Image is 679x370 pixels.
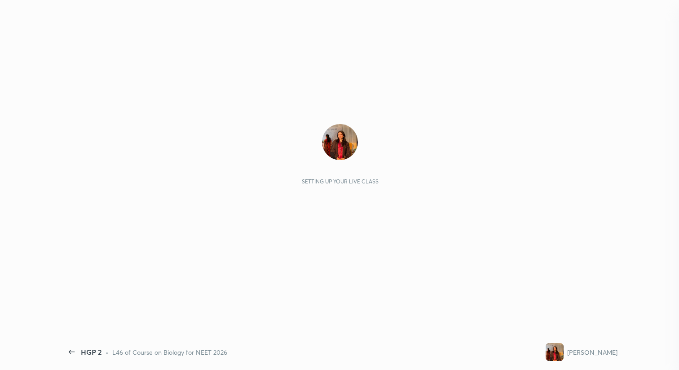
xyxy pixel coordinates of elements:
div: Setting up your live class [302,178,379,185]
div: HGP 2 [81,347,102,357]
img: 9fba9e39355a4b27a121417188630cea.jpg [546,343,564,361]
div: L46 of Course on Biology for NEET 2026 [112,348,227,357]
div: • [106,348,109,357]
img: 9fba9e39355a4b27a121417188630cea.jpg [322,124,358,160]
div: [PERSON_NAME] [567,348,617,357]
